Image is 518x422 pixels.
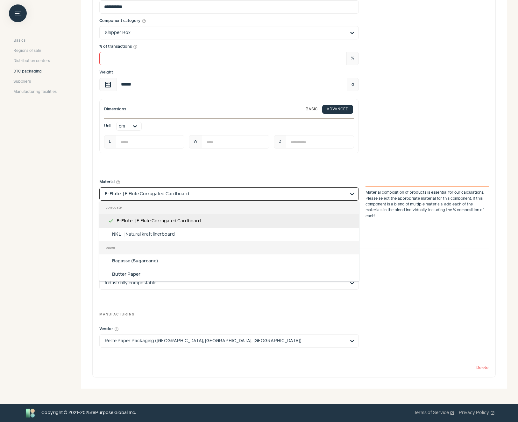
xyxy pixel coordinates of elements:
span: % of transactions [99,44,132,50]
div: Vendor [99,326,119,332]
span: Distribution centers [13,59,50,64]
span: W [189,135,202,149]
span: Bagasse (Sugarcane) [112,259,158,263]
span: Component category [99,18,140,24]
span: NKL [112,232,121,237]
span: Material [99,179,115,185]
span: E-Flute [117,219,132,223]
button: Vendor [114,327,119,331]
div: Manufacturing [99,308,489,322]
span: | [135,219,136,223]
div: Copyright © 2021- 2025 rePurpose Global Inc. [41,410,136,416]
img: Bluebird logo [24,406,37,420]
span: DTC packaging [13,69,42,74]
span: corrugate [106,206,122,209]
span: Weight [99,70,113,74]
span: paper [106,246,115,249]
a: Suppliers [13,79,57,85]
div: Material composition of products is essential for our calculations. Please select the appropriate... [365,186,489,219]
button: BASIC [301,105,322,114]
a: Manufacturing facilities [13,89,57,95]
span: Basics [13,38,25,44]
span: Suppliers [13,79,31,85]
span: Butter Paper [112,272,140,277]
a: DTC packaging [13,69,57,74]
input: Component category help_outline [105,26,346,39]
span: Regions of sale [13,48,41,54]
a: Regions of sale [13,48,57,54]
a: Distribution centers [13,59,57,64]
button: Material Material composition of products is essential for our calculations. Please select the ap... [116,180,120,184]
span: open_in_new [450,411,454,415]
span: L [104,135,116,149]
span: This field can accept calculated expressions (e.g. '100*1.2') [99,78,117,91]
a: Terms of Serviceopen_in_new [414,410,455,416]
button: ADVANCED [322,105,353,114]
div: Unit [104,123,112,129]
span: g [347,78,359,91]
button: help_outline [133,45,138,49]
span: Natural kraft linerboard [125,232,175,237]
button: Delete [476,366,489,370]
span: E-Flute | E Flute Corrugated Cardboard [117,214,201,228]
h3: Dimensions [104,107,126,112]
a: Privacy Policyopen_in_new [459,410,495,416]
input: Weight calculate g [116,78,347,91]
a: Basics [13,38,57,44]
span: open_in_new [490,411,495,415]
input: Material help_outline Material composition of products is essential for our calculations. Please ... [105,188,346,200]
span: NKL | Natural kraft linerboard [112,232,175,237]
button: Component category [142,19,146,23]
input: Name [99,0,359,14]
span: D [274,135,286,149]
span: E Flute Corrugated Cardboard [137,219,201,223]
span: % [346,52,359,65]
